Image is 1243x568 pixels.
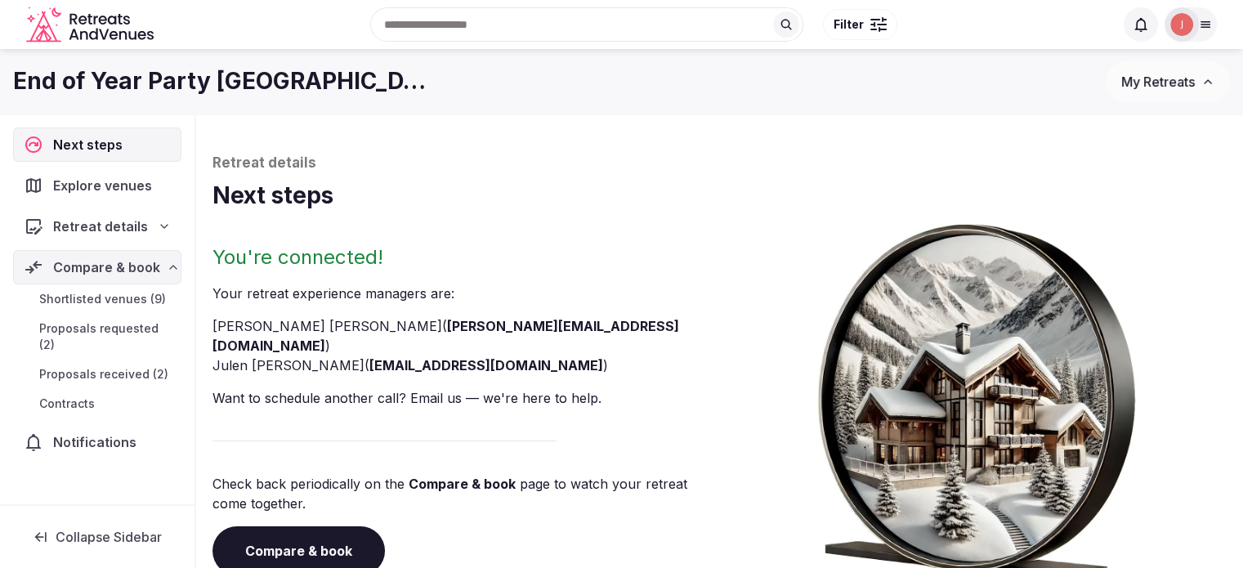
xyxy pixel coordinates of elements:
[53,432,143,452] span: Notifications
[53,217,148,236] span: Retreat details
[13,127,181,162] a: Next steps
[13,168,181,203] a: Explore venues
[1121,74,1195,90] span: My Retreats
[53,176,159,195] span: Explore venues
[26,7,157,43] a: Visit the homepage
[39,396,95,412] span: Contracts
[823,9,897,40] button: Filter
[13,317,181,356] a: Proposals requested (2)
[39,320,175,353] span: Proposals requested (2)
[53,135,129,154] span: Next steps
[212,474,713,513] p: Check back periodically on the page to watch your retreat come together.
[13,392,181,415] a: Contracts
[212,316,713,356] li: [PERSON_NAME] [PERSON_NAME] ( )
[369,357,603,373] a: [EMAIL_ADDRESS][DOMAIN_NAME]
[1106,61,1230,102] button: My Retreats
[212,388,713,408] p: Want to schedule another call? Email us — we're here to help.
[13,519,181,555] button: Collapse Sidebar
[212,318,679,354] a: [PERSON_NAME][EMAIL_ADDRESS][DOMAIN_NAME]
[39,291,166,307] span: Shortlisted venues (9)
[409,476,516,492] a: Compare & book
[13,425,181,459] a: Notifications
[212,284,713,303] p: Your retreat experience manager s are :
[13,288,181,311] a: Shortlisted venues (9)
[39,366,168,382] span: Proposals received (2)
[834,16,864,33] span: Filter
[212,180,1227,212] h1: Next steps
[53,257,160,277] span: Compare & book
[212,154,1227,173] p: Retreat details
[13,363,181,386] a: Proposals received (2)
[26,7,157,43] svg: Retreats and Venues company logo
[212,244,713,271] h2: You're connected!
[1170,13,1193,36] img: Joanna Asiukiewicz
[13,65,431,97] h1: End of Year Party [GEOGRAPHIC_DATA]
[212,356,713,375] li: Julen [PERSON_NAME] ( )
[56,529,162,545] span: Collapse Sidebar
